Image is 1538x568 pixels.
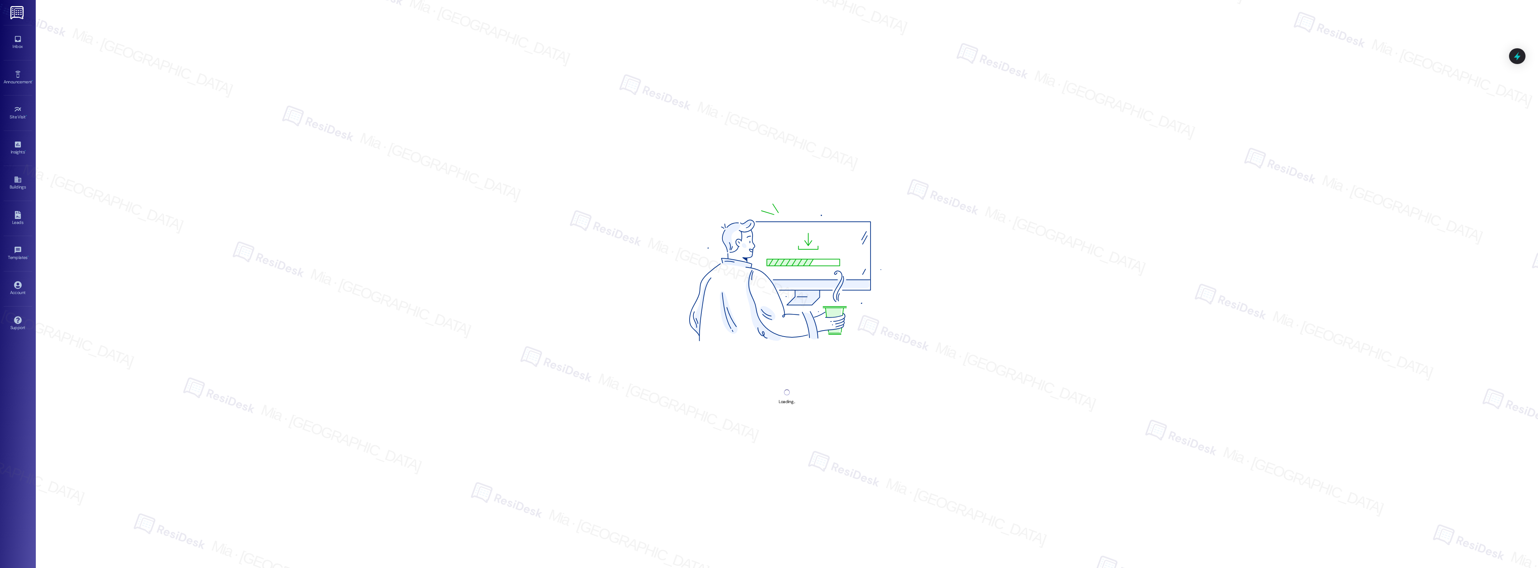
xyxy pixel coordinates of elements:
[4,279,32,298] a: Account
[4,138,32,158] a: Insights •
[28,254,29,259] span: •
[32,78,33,83] span: •
[4,314,32,333] a: Support
[4,103,32,123] a: Site Visit •
[4,244,32,263] a: Templates •
[10,6,25,19] img: ResiDesk Logo
[779,398,795,406] div: Loading...
[4,33,32,52] a: Inbox
[25,148,26,153] span: •
[4,173,32,193] a: Buildings
[4,209,32,228] a: Leads
[26,113,27,118] span: •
